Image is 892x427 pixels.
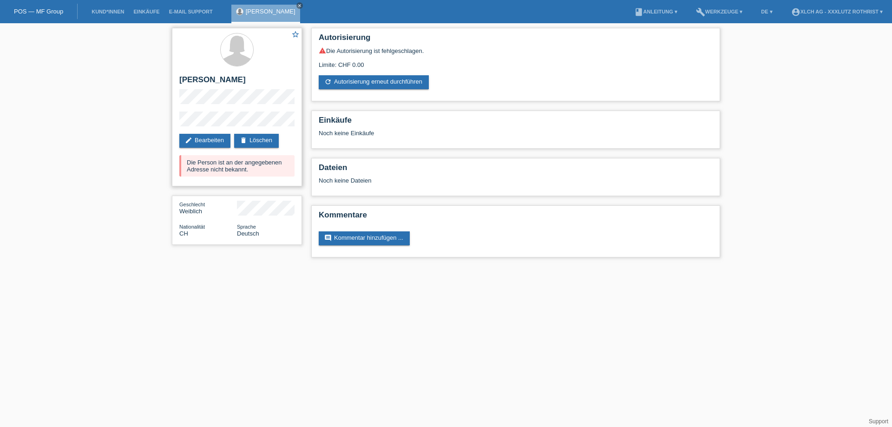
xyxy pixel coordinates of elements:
[319,116,713,130] h2: Einkäufe
[756,9,777,14] a: DE ▾
[319,47,713,54] div: Die Autorisierung ist fehlgeschlagen.
[240,137,247,144] i: delete
[787,9,887,14] a: account_circleXLCH AG - XXXLutz Rothrist ▾
[869,418,888,425] a: Support
[319,54,713,68] div: Limite: CHF 0.00
[234,134,279,148] a: deleteLöschen
[634,7,643,17] i: book
[319,130,713,144] div: Noch keine Einkäufe
[179,224,205,230] span: Nationalität
[696,7,705,17] i: build
[179,134,230,148] a: editBearbeiten
[291,30,300,40] a: star_border
[319,177,603,184] div: Noch keine Dateien
[319,163,713,177] h2: Dateien
[164,9,217,14] a: E-Mail Support
[129,9,164,14] a: Einkäufe
[87,9,129,14] a: Kund*innen
[319,33,713,47] h2: Autorisierung
[319,75,429,89] a: refreshAutorisierung erneut durchführen
[237,230,259,237] span: Deutsch
[791,7,800,17] i: account_circle
[179,75,295,89] h2: [PERSON_NAME]
[324,78,332,85] i: refresh
[319,231,410,245] a: commentKommentar hinzufügen ...
[319,47,326,54] i: warning
[291,30,300,39] i: star_border
[14,8,63,15] a: POS — MF Group
[179,155,295,177] div: Die Person ist an der angegebenen Adresse nicht bekannt.
[237,224,256,230] span: Sprache
[319,210,713,224] h2: Kommentare
[691,9,748,14] a: buildWerkzeuge ▾
[246,8,295,15] a: [PERSON_NAME]
[179,201,237,215] div: Weiblich
[630,9,682,14] a: bookAnleitung ▾
[297,3,302,8] i: close
[179,202,205,207] span: Geschlecht
[179,230,188,237] span: Schweiz
[324,234,332,242] i: comment
[296,2,303,9] a: close
[185,137,192,144] i: edit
